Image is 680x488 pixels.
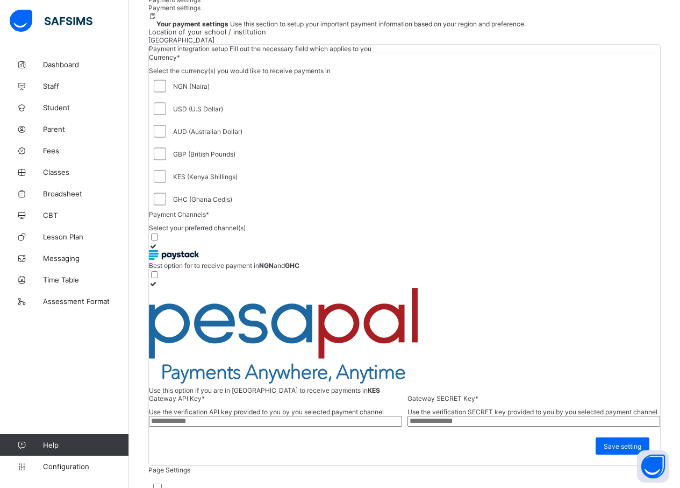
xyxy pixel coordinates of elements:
span: Parent [43,125,129,133]
label: NGN (Naira) [173,82,210,90]
span: Best option for to receive payment in and [149,261,299,270]
span: Staff [43,82,129,90]
span: Use this section to setup your important payment information based on your region and preference. [230,20,526,28]
label: KES (Kenya Shillings) [173,173,238,181]
img: pesapal_logo.315eb9df747639953fab.png [149,288,418,385]
span: Use the verification SECRET key provided to you by you selected payment channel [407,408,661,416]
span: Messaging [43,254,129,263]
span: Location of your school / institution [148,28,661,36]
span: Your payment settings [156,20,230,28]
span: Currency [149,53,180,61]
span: Use the verification API key provided to you by you selected payment channel [149,408,402,416]
label: USD (U.S Dollar) [173,105,223,113]
span: CBT [43,211,129,220]
span: Gateway API Key [149,394,205,402]
span: Lesson Plan [43,232,129,241]
label: GHC (Ghana Cedis) [173,195,232,203]
label: AUD (Australian Dollar) [173,128,242,136]
span: Fees [43,146,129,155]
span: Broadsheet [43,189,129,198]
span: Use this option if you are in [GEOGRAPHIC_DATA] to receive payments in [149,386,380,394]
span: Page Settings [148,466,190,474]
label: GBP (British Pounds) [173,150,235,158]
b: GHC [285,261,299,270]
span: Payment Channels [149,210,209,218]
span: Assessment Format [43,297,129,306]
button: Open asap [637,450,669,483]
span: Student [43,103,129,112]
span: [GEOGRAPHIC_DATA] [148,36,214,44]
img: paystack.0b99254114f7d5403c0525f3550acd03.svg [149,250,199,260]
span: Time Table [43,275,129,284]
span: Payment settings [148,4,201,12]
b: KES [368,386,380,394]
img: safsims [10,10,92,32]
span: Payment integration setup [149,45,230,53]
span: Save setting [604,442,641,450]
span: Fill out the necessary field which applies to you [230,45,371,53]
span: Select the currency(s) you would like to receive payments in [149,67,331,75]
span: Gateway SECRET Key [407,394,478,402]
span: Configuration [43,462,128,471]
span: Help [43,441,128,449]
span: Classes [43,168,129,176]
span: Select your preferred channel(s) [149,224,246,232]
span: Dashboard [43,60,129,69]
b: NGN [259,261,274,270]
